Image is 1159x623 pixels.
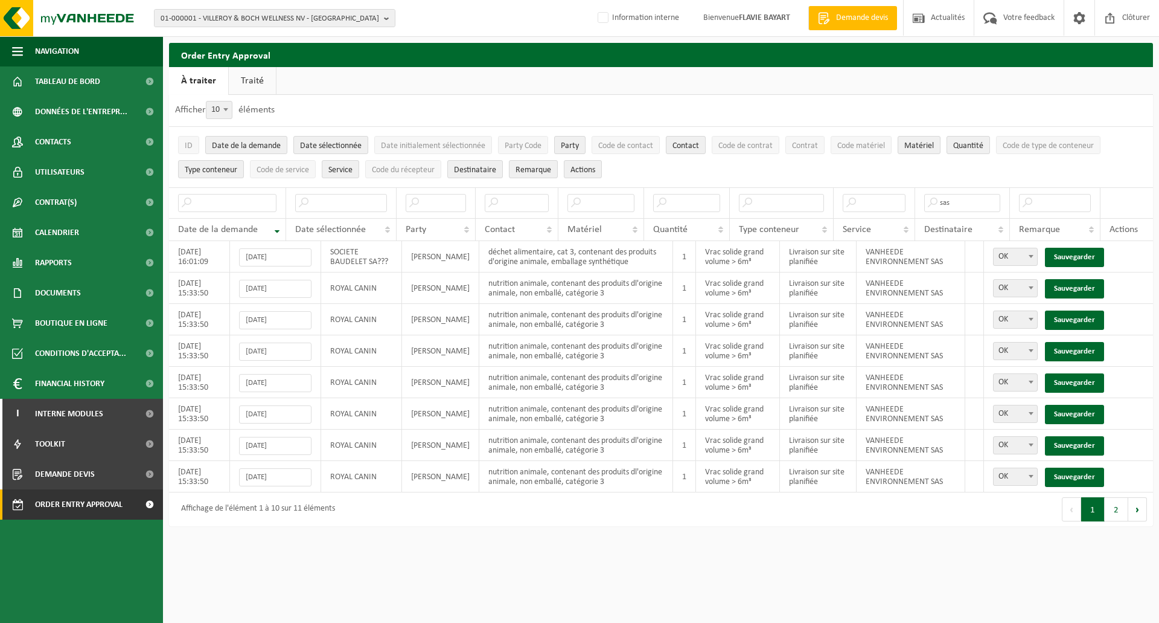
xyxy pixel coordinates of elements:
[185,141,193,150] span: ID
[479,430,673,461] td: nutrition animale, contenant des produits dl'origine animale, non emballé, catégorie 3
[35,429,65,459] span: Toolkit
[598,141,653,150] span: Code de contact
[953,141,983,150] span: Quantité
[1081,497,1105,521] button: 1
[372,166,435,175] span: Code du récepteur
[857,335,965,367] td: VANHEEDE ENVIRONNEMENT SAS
[169,335,230,367] td: [DATE] 15:33:50
[402,398,479,430] td: [PERSON_NAME]
[785,136,825,154] button: ContratContrat: Activate to sort
[904,141,934,150] span: Matériel
[712,136,779,154] button: Code de contratCode de contrat: Activate to sort
[653,225,688,234] span: Quantité
[321,335,402,367] td: ROYAL CANIN
[857,461,965,492] td: VANHEEDE ENVIRONNEMENT SAS
[485,225,515,234] span: Contact
[696,430,781,461] td: Vrac solide grand volume > 6m³
[833,12,891,24] span: Demande devis
[35,157,85,187] span: Utilisateurs
[924,225,972,234] span: Destinataire
[570,166,595,175] span: Actions
[402,241,479,273] td: [PERSON_NAME]
[792,141,818,150] span: Contrat
[402,273,479,304] td: [PERSON_NAME]
[780,335,857,367] td: Livraison sur site planifiée
[1062,497,1081,521] button: Previous
[169,461,230,492] td: [DATE] 15:33:50
[1019,225,1060,234] span: Remarque
[696,367,781,398] td: Vrac solide grand volume > 6m³
[229,67,276,95] a: Traité
[402,367,479,398] td: [PERSON_NAME]
[328,166,353,175] span: Service
[739,13,790,22] strong: FLAVIE BAYART
[479,273,673,304] td: nutrition animale, contenant des produits dl'origine animale, non emballé, catégorie 3
[673,304,696,335] td: 1
[479,367,673,398] td: nutrition animale, contenant des produits dl'origine animale, non emballé, catégorie 3
[994,248,1037,265] span: OK
[947,136,990,154] button: QuantitéQuantité: Activate to sort
[516,166,551,175] span: Remarque
[696,335,781,367] td: Vrac solide grand volume > 6m³
[293,136,368,154] button: Date sélectionnéeDate sélectionnée: Activate to sort
[1045,311,1104,330] a: Sauvegarder
[780,430,857,461] td: Livraison sur site planifiée
[479,304,673,335] td: nutrition animale, contenant des produits dl'origine animale, non emballé, catégorie 3
[993,373,1038,392] span: OK
[402,335,479,367] td: [PERSON_NAME]
[321,398,402,430] td: ROYAL CANIN
[554,136,586,154] button: PartyParty: Activate to sort
[808,6,897,30] a: Demande devis
[175,105,275,115] label: Afficher éléments
[300,141,362,150] span: Date sélectionnée
[169,367,230,398] td: [DATE] 15:33:50
[479,241,673,273] td: déchet alimentaire, cat 3, contenant des produits d'origine animale, emballage synthétique
[780,367,857,398] td: Livraison sur site planifiée
[993,311,1038,329] span: OK
[673,273,696,304] td: 1
[35,187,77,218] span: Contrat(s)
[205,136,287,154] button: Date de la demandeDate de la demande: Activate to remove sorting
[994,280,1037,297] span: OK
[479,398,673,430] td: nutrition animale, contenant des produits dl'origine animale, non emballé, catégorie 3
[402,430,479,461] td: [PERSON_NAME]
[837,141,885,150] span: Code matériel
[780,398,857,430] td: Livraison sur site planifiée
[780,304,857,335] td: Livraison sur site planifiée
[672,141,699,150] span: Contact
[374,136,492,154] button: Date initialement sélectionnéeDate initialement sélectionnée: Activate to sort
[696,461,781,492] td: Vrac solide grand volume > 6m³
[564,160,602,178] button: Actions
[35,218,79,248] span: Calendrier
[402,461,479,492] td: [PERSON_NAME]
[567,225,602,234] span: Matériel
[898,136,940,154] button: MatérielMatériel: Activate to sort
[857,304,965,335] td: VANHEEDE ENVIRONNEMENT SAS
[250,160,316,178] button: Code de serviceCode de service: Activate to sort
[169,398,230,430] td: [DATE] 15:33:50
[154,9,395,27] button: 01-000001 - VILLEROY & BOCH WELLNESS NV - [GEOGRAPHIC_DATA]
[402,304,479,335] td: [PERSON_NAME]
[739,225,799,234] span: Type conteneur
[454,166,496,175] span: Destinataire
[673,367,696,398] td: 1
[993,342,1038,360] span: OK
[321,367,402,398] td: ROYAL CANIN
[35,248,72,278] span: Rapports
[206,101,232,119] span: 10
[673,430,696,461] td: 1
[35,308,107,338] span: Boutique en ligne
[35,278,81,308] span: Documents
[994,343,1037,360] span: OK
[35,127,71,157] span: Contacts
[994,468,1037,485] span: OK
[561,141,579,150] span: Party
[993,436,1038,454] span: OK
[696,241,781,273] td: Vrac solide grand volume > 6m³
[857,367,965,398] td: VANHEEDE ENVIRONNEMENT SAS
[718,141,773,150] span: Code de contrat
[35,399,103,429] span: Interne modules
[592,136,660,154] button: Code de contactCode de contact: Activate to sort
[993,405,1038,423] span: OK
[35,66,100,97] span: Tableau de bord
